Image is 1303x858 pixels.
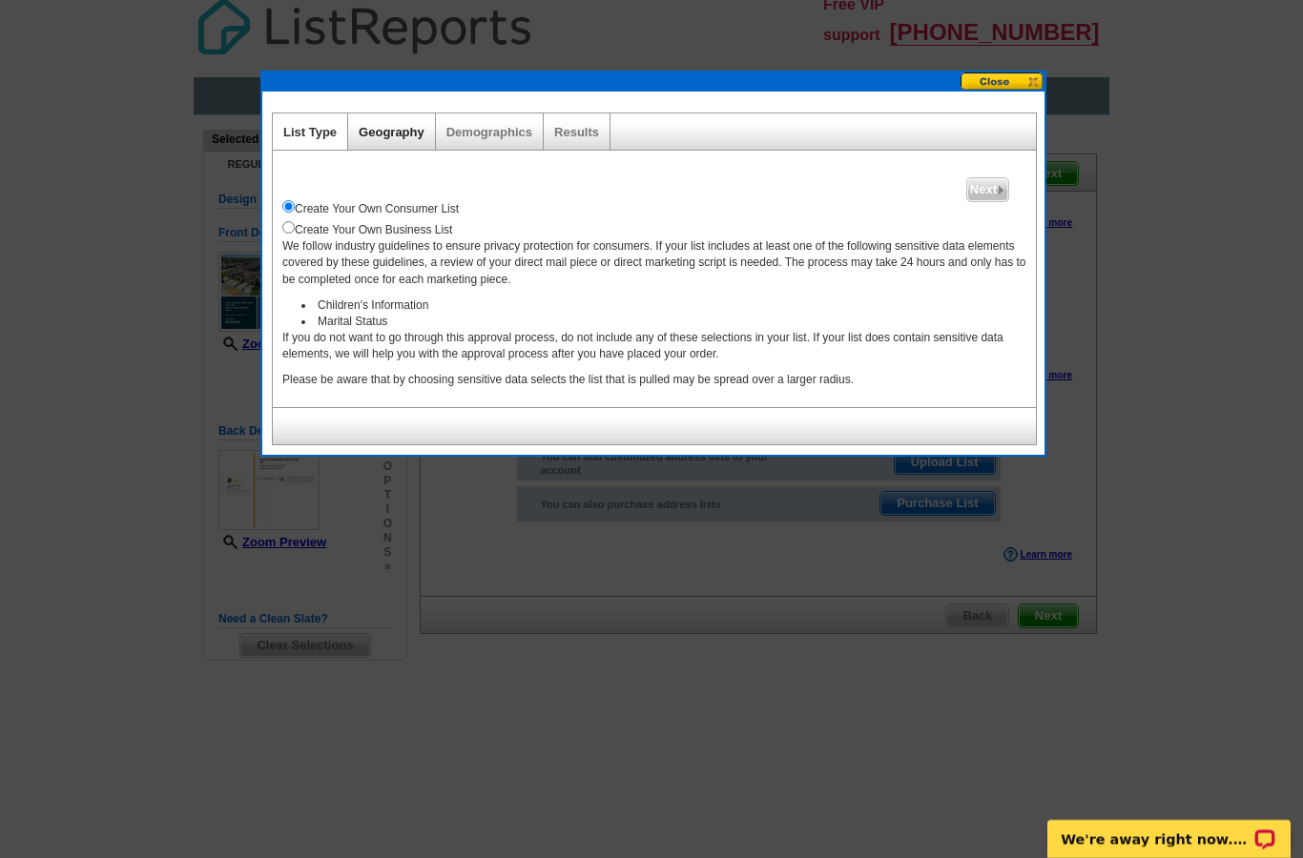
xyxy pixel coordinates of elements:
[282,330,1026,362] p: If you do not want to go through this approval process, do not include any of these selections in...
[283,125,337,139] a: List Type
[282,217,1026,238] div: Create Your Own Business List
[282,372,1026,388] p: Please be aware that by choosing sensitive data selects the list that is pulled may be spread ove...
[359,125,424,139] a: Geography
[282,196,1026,217] div: Create Your Own Consumer List
[997,186,1005,194] img: button-next-arrow-gray.png
[966,177,1009,202] a: Next
[554,125,599,139] a: Results
[301,297,1026,314] li: Children's Information
[282,238,1026,287] p: We follow industry guidelines to ensure privacy protection for consumers. If your list includes a...
[1035,798,1303,858] iframe: LiveChat chat widget
[967,178,1008,201] span: Next
[446,125,532,139] a: Demographics
[301,314,1026,330] li: Marital Status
